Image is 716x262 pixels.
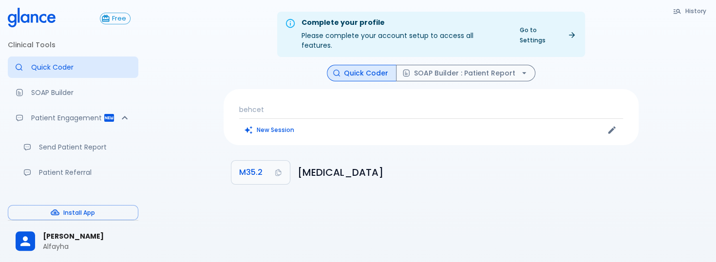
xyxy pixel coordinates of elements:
[8,33,138,56] li: Clinical Tools
[301,15,506,54] div: Please complete your account setup to access all features.
[327,65,396,82] button: Quick Coder
[100,13,131,24] button: Free
[396,65,535,82] button: SOAP Builder : Patient Report
[8,107,138,129] div: Patient Reports & Referrals
[513,23,581,47] a: Go to Settings
[298,165,631,180] h6: Behcet's disease
[239,105,623,114] p: behcet
[31,88,131,97] p: SOAP Builder
[39,142,131,152] p: Send Patient Report
[301,18,506,28] div: Complete your profile
[108,15,130,22] span: Free
[31,62,131,72] p: Quick Coder
[8,225,138,258] div: [PERSON_NAME]Alfayha
[604,123,619,137] button: Edit
[16,136,138,158] a: Send a patient summary
[100,13,138,24] a: Click to view or change your subscription
[43,242,131,251] p: Alfayha
[8,56,138,78] a: Moramiz: Find ICD10AM codes instantly
[8,205,138,220] button: Install App
[668,4,712,18] button: History
[16,162,138,183] a: Receive patient referrals
[39,168,131,177] p: Patient Referral
[231,161,290,184] button: Copy Code M35.2 to clipboard
[8,191,138,212] a: Advanced note-taking
[8,82,138,103] a: Docugen: Compose a clinical documentation in seconds
[31,113,103,123] p: Patient Engagement
[43,231,131,242] span: [PERSON_NAME]
[239,123,300,137] button: Clears all inputs and results.
[239,166,263,179] span: M35.2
